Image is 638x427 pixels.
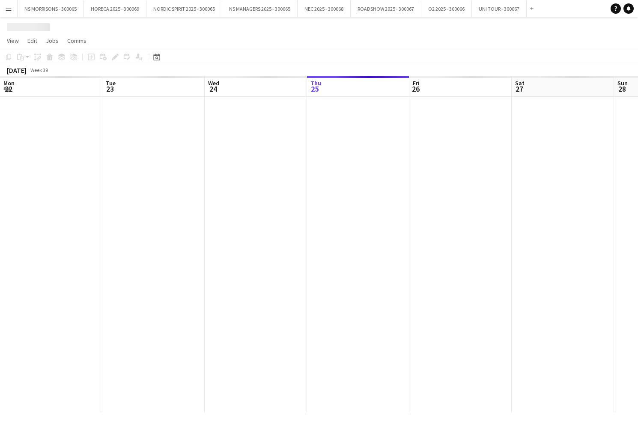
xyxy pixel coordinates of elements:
[24,35,41,46] a: Edit
[413,79,420,87] span: Fri
[7,66,27,75] div: [DATE]
[207,84,219,94] span: 24
[2,84,15,94] span: 22
[42,35,62,46] a: Jobs
[28,67,50,73] span: Week 39
[421,0,472,17] button: O2 2025 - 300066
[309,84,321,94] span: 25
[46,37,59,45] span: Jobs
[351,0,421,17] button: ROADSHOW 2025 - 300067
[106,79,116,87] span: Tue
[411,84,420,94] span: 26
[3,35,22,46] a: View
[208,79,219,87] span: Wed
[27,37,37,45] span: Edit
[64,35,90,46] a: Comms
[310,79,321,87] span: Thu
[104,84,116,94] span: 23
[3,79,15,87] span: Mon
[18,0,84,17] button: NS MORRISONS - 300065
[7,37,19,45] span: View
[84,0,146,17] button: HORECA 2025 - 300069
[515,79,525,87] span: Sat
[472,0,527,17] button: UNI TOUR - 300067
[146,0,222,17] button: NORDIC SPIRIT 2025 - 300065
[222,0,298,17] button: NS MANAGERS 2025 - 300065
[616,84,628,94] span: 28
[298,0,351,17] button: NEC 2025 - 300068
[514,84,525,94] span: 27
[67,37,86,45] span: Comms
[617,79,628,87] span: Sun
